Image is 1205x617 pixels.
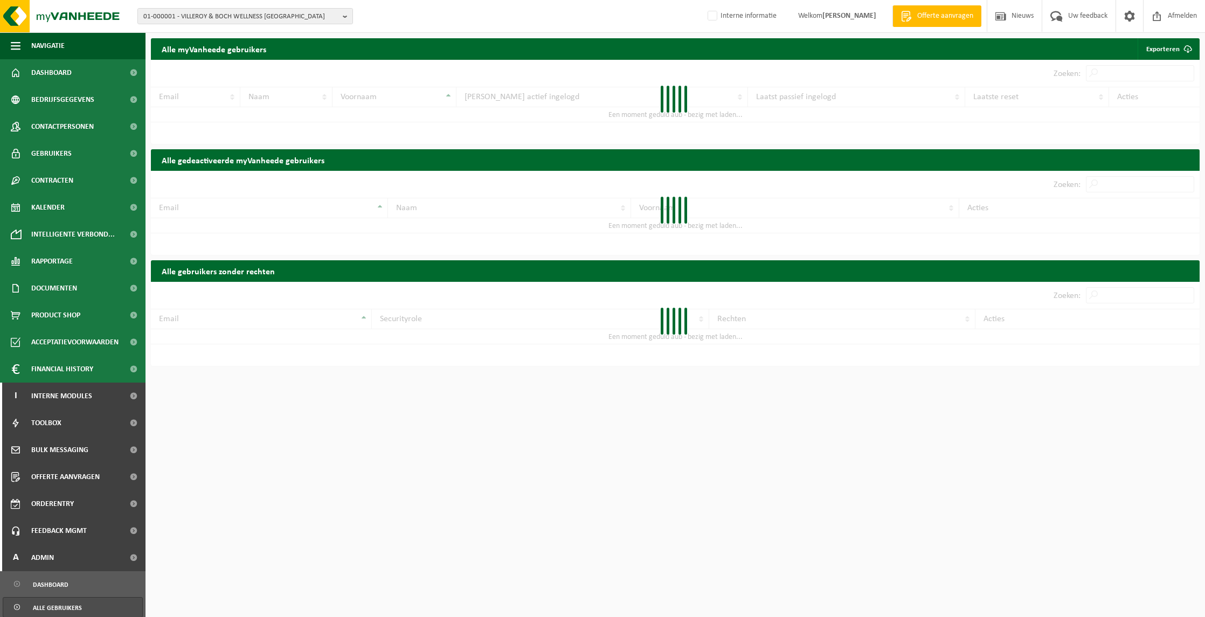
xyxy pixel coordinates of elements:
[151,38,277,59] h2: Alle myVanheede gebruikers
[31,167,73,194] span: Contracten
[11,383,20,410] span: I
[31,329,119,356] span: Acceptatievoorwaarden
[31,86,94,113] span: Bedrijfsgegevens
[31,490,122,517] span: Orderentry Goedkeuring
[151,149,1200,170] h2: Alle gedeactiveerde myVanheede gebruikers
[31,544,54,571] span: Admin
[31,113,94,140] span: Contactpersonen
[3,574,143,594] a: Dashboard
[31,59,72,86] span: Dashboard
[822,12,876,20] strong: [PERSON_NAME]
[31,517,87,544] span: Feedback MGMT
[892,5,981,27] a: Offerte aanvragen
[31,194,65,221] span: Kalender
[31,383,92,410] span: Interne modules
[915,11,976,22] span: Offerte aanvragen
[31,221,115,248] span: Intelligente verbond...
[151,260,1200,281] h2: Alle gebruikers zonder rechten
[31,463,100,490] span: Offerte aanvragen
[31,32,65,59] span: Navigatie
[137,8,353,24] button: 01-000001 - VILLEROY & BOCH WELLNESS [GEOGRAPHIC_DATA]
[31,410,61,436] span: Toolbox
[143,9,338,25] span: 01-000001 - VILLEROY & BOCH WELLNESS [GEOGRAPHIC_DATA]
[31,302,80,329] span: Product Shop
[705,8,777,24] label: Interne informatie
[31,248,73,275] span: Rapportage
[31,140,72,167] span: Gebruikers
[31,436,88,463] span: Bulk Messaging
[31,275,77,302] span: Documenten
[1138,38,1199,60] a: Exporteren
[11,544,20,571] span: A
[33,574,68,595] span: Dashboard
[31,356,93,383] span: Financial History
